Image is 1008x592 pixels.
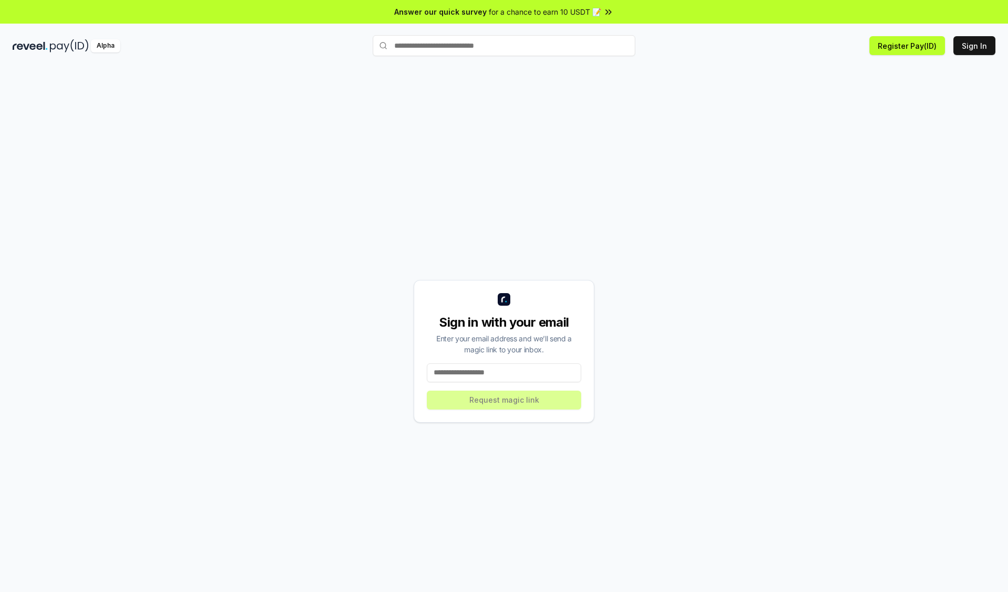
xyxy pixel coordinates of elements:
img: pay_id [50,39,89,52]
span: Answer our quick survey [394,6,487,17]
div: Alpha [91,39,120,52]
button: Register Pay(ID) [869,36,945,55]
button: Sign In [953,36,995,55]
span: for a chance to earn 10 USDT 📝 [489,6,601,17]
div: Sign in with your email [427,314,581,331]
img: reveel_dark [13,39,48,52]
div: Enter your email address and we’ll send a magic link to your inbox. [427,333,581,355]
img: logo_small [498,293,510,306]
